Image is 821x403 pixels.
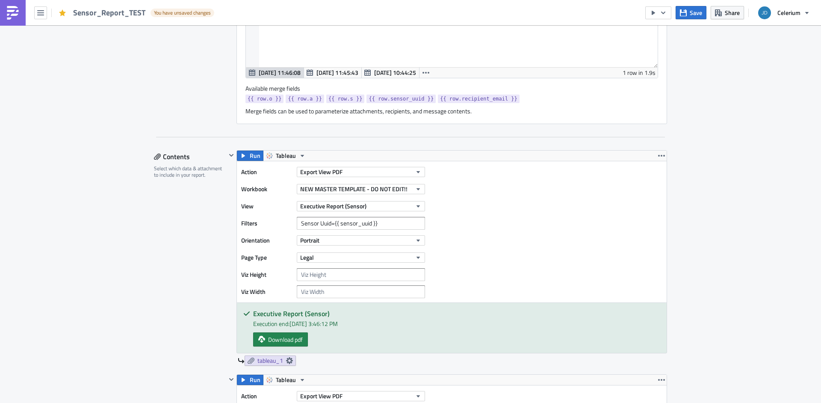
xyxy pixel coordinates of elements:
button: Celerium [753,3,815,22]
button: [DATE] 11:46:08 [246,68,304,78]
span: Run [250,375,260,385]
span: NEW MASTER TEMPLATE - DO NOT EDIT!! [300,184,408,193]
input: Viz Width [297,285,425,298]
label: Orientation [241,234,292,247]
p: Hello Celerium Customer, [3,3,408,10]
p: Please find the {{ ds | date_subtract(15) | date_format('%B') }} report for {{ row.a }} - {{ row.... [3,22,408,29]
div: Execution end: [DATE] 3:46:12 PM [253,319,660,328]
label: Filters [241,217,292,230]
label: Page Type [241,251,292,264]
button: Export View PDF [297,167,425,177]
a: {{ row.a }} [286,95,324,103]
span: {{ row.recipient_email }} [440,95,517,103]
span: Download pdf [268,335,303,344]
div: Merge fields can be used to parameterize attachments, recipients, and message contents. [245,107,658,115]
body: Rich Text Area. Press ALT-0 for help. [3,3,408,104]
span: {{ row.o }} [248,95,281,103]
span: Export View PDF [300,167,343,176]
span: {{ row.s }} [328,95,362,103]
p: Thanks! [3,60,408,67]
div: 1 row in 1.9s [623,68,656,78]
p: Contact us at [EMAIL_ADDRESS][DOMAIN_NAME] with any questions or issues. [3,41,408,48]
button: Executive Report (Sensor) [297,201,425,211]
label: Action [241,166,292,178]
span: Celerium [777,8,800,17]
span: Executive Report (Sensor) [300,201,366,210]
span: tableau_1 [257,357,283,364]
span: Tableau [276,151,296,161]
div: Select which data & attachment to include in your report. [154,165,226,178]
a: {{ row.recipient_email }} [438,95,520,103]
span: [DATE] 10:44:25 [374,68,416,77]
button: Legal [297,252,425,263]
span: Save [690,8,702,17]
a: tableau_1 [245,356,296,366]
span: You have unsaved changes [154,9,211,16]
span: Run [250,151,260,161]
img: Avatar [757,6,772,20]
label: Action [241,390,292,403]
label: Available merge fields [245,85,310,92]
span: Legal [300,253,314,262]
button: Export View PDF [297,391,425,401]
button: Save [676,6,706,19]
button: Run [237,375,263,385]
button: Tableau [263,375,309,385]
a: {{ row.s }} [326,95,364,103]
label: View [241,200,292,213]
img: PushMetrics [6,6,20,20]
button: NEW MASTER TEMPLATE - DO NOT EDIT!! [297,184,425,194]
div: Contents [154,150,226,163]
button: Run [237,151,263,161]
span: Share [725,8,740,17]
a: Download pdf [253,332,308,347]
input: Viz Height [297,268,425,281]
button: [DATE] 10:44:25 [361,68,419,78]
span: {{ row.sensor_uuid }} [369,95,434,103]
button: Share [711,6,744,19]
span: Export View PDF [300,391,343,400]
span: Sensor_Report_TEST [73,8,146,18]
a: {{ row.sensor_uuid }} [366,95,436,103]
span: {{ row.a }} [288,95,322,103]
button: Hide content [226,374,236,385]
label: Viz Height [241,268,292,281]
button: [DATE] 11:45:43 [304,68,362,78]
span: Portrait [300,236,319,245]
button: Tableau [263,151,309,161]
input: Filter1=Value1&... [297,217,425,230]
span: [DATE] 11:46:08 [259,68,301,77]
label: Viz Width [241,285,292,298]
label: Workbook [241,183,292,196]
span: [DATE] 11:45:43 [316,68,358,77]
h5: Executive Report (Sensor) [253,310,660,317]
a: {{ row.o }} [245,95,284,103]
span: Tableau [276,375,296,385]
button: Hide content [226,150,236,160]
button: Portrait [297,235,425,246]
